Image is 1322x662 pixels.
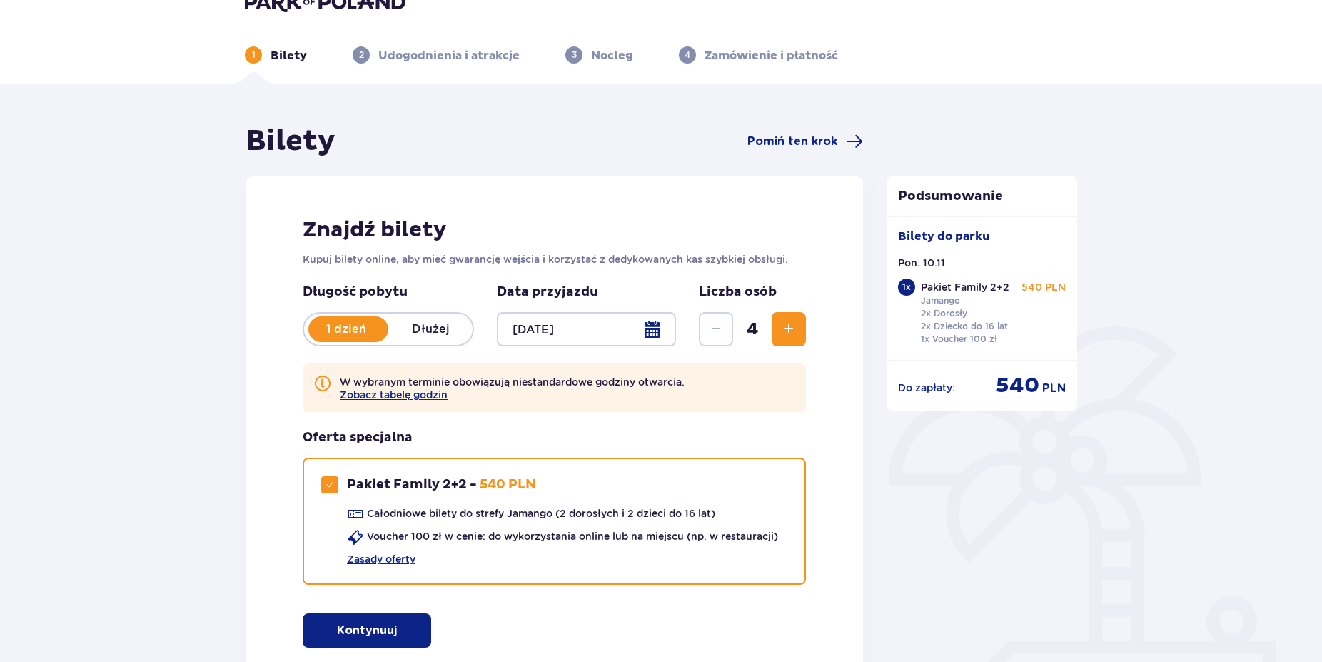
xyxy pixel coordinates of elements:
div: 3Nocleg [565,46,633,64]
p: Pon. 10.11 [898,256,945,270]
p: 2x Dorosły 2x Dziecko do 16 lat 1x Voucher 100 zł [921,307,1008,346]
p: Bilety [271,48,307,64]
p: Voucher 100 zł w cenie: do wykorzystania online lub na miejscu (np. w restauracji) [367,529,778,543]
p: Długość pobytu [303,284,474,301]
a: Zasady oferty [347,552,415,566]
p: 4 [685,49,690,61]
button: Kontynuuj [303,613,431,648]
p: Dłużej [388,321,473,337]
p: Całodniowe bilety do strefy Jamango (2 dorosłych i 2 dzieci do 16 lat) [367,506,715,521]
p: 540 PLN [480,476,536,493]
p: Nocleg [591,48,633,64]
p: Kontynuuj [337,623,397,638]
p: 3 [572,49,577,61]
p: Kupuj bilety online, aby mieć gwarancję wejścia i korzystać z dedykowanych kas szybkiej obsługi. [303,252,806,266]
p: Jamango [921,294,960,307]
div: 4Zamówienie i płatność [679,46,838,64]
p: Zamówienie i płatność [705,48,838,64]
p: Data przyjazdu [497,284,598,301]
p: 2 [359,49,364,61]
p: Udogodnienia i atrakcje [378,48,520,64]
a: Pomiń ten krok [747,133,863,150]
div: 1Bilety [245,46,307,64]
span: 4 [736,319,769,340]
p: Podsumowanie [887,188,1078,205]
button: Zwiększ [772,312,806,346]
p: Pakiet Family 2+2 [921,280,1009,294]
p: Bilety do parku [898,229,990,244]
p: W wybranym terminie obowiązują niestandardowe godziny otwarcia. [340,375,685,401]
span: Pomiń ten krok [747,134,837,149]
button: Zobacz tabelę godzin [340,389,448,401]
span: 540 [996,372,1039,399]
div: 2Udogodnienia i atrakcje [353,46,520,64]
p: 1 [252,49,256,61]
p: 1 dzień [304,321,388,337]
h3: Oferta specjalna [303,429,413,446]
h2: Znajdź bilety [303,216,806,244]
button: Zmniejsz [699,312,733,346]
p: Pakiet Family 2+2 - [347,476,477,493]
h1: Bilety [246,124,335,159]
p: Liczba osób [699,284,777,301]
span: PLN [1042,381,1066,396]
p: Do zapłaty : [898,381,955,395]
div: 1 x [898,279,915,296]
p: 540 PLN [1021,280,1066,294]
